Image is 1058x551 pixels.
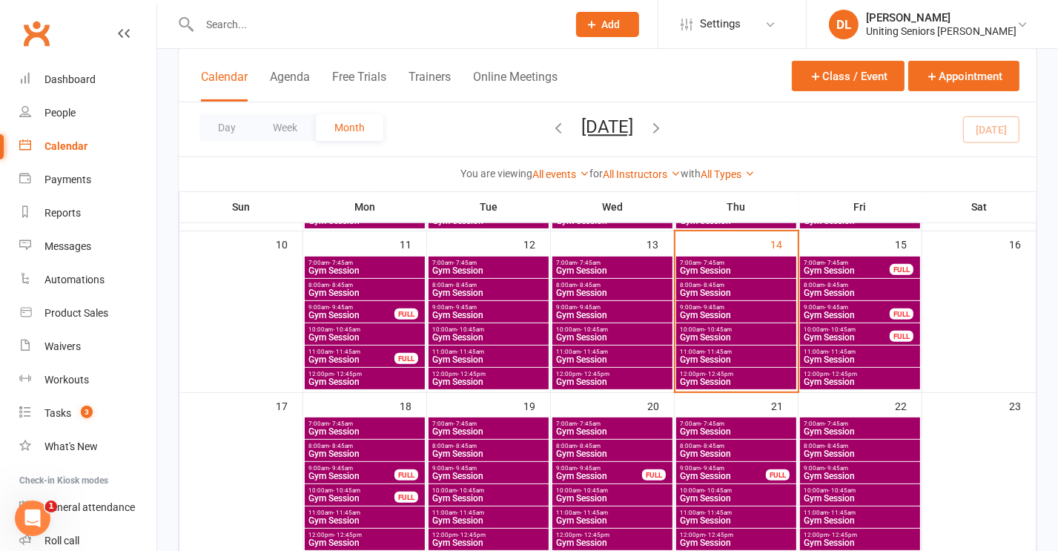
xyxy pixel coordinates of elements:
[308,420,422,427] span: 7:00am
[432,509,546,516] span: 11:00am
[679,427,793,436] span: Gym Session
[803,465,917,472] span: 9:00am
[432,288,546,297] span: Gym Session
[555,449,669,458] span: Gym Session
[581,532,609,538] span: - 12:45pm
[679,449,793,458] span: Gym Session
[44,535,79,547] div: Roll call
[308,266,422,275] span: Gym Session
[44,240,91,252] div: Messages
[329,465,353,472] span: - 9:45am
[824,465,848,472] span: - 9:45am
[555,260,669,266] span: 7:00am
[44,340,81,352] div: Waivers
[308,509,422,516] span: 11:00am
[400,393,426,418] div: 18
[803,304,890,311] span: 9:00am
[334,371,362,377] span: - 12:45pm
[44,73,96,85] div: Dashboard
[555,304,669,311] span: 9:00am
[555,509,669,516] span: 11:00am
[432,494,546,503] span: Gym Session
[432,326,546,333] span: 10:00am
[803,532,917,538] span: 12:00pm
[19,63,156,96] a: Dashboard
[308,427,422,436] span: Gym Session
[828,326,856,333] span: - 10:45am
[555,494,669,503] span: Gym Session
[581,487,608,494] span: - 10:45am
[555,532,669,538] span: 12:00pm
[555,371,669,377] span: 12:00pm
[555,472,643,481] span: Gym Session
[308,532,422,538] span: 12:00pm
[866,24,1016,38] div: Uniting Seniors [PERSON_NAME]
[555,443,669,449] span: 8:00am
[453,304,477,311] span: - 9:45am
[308,333,422,342] span: Gym Session
[44,174,91,185] div: Payments
[432,371,546,377] span: 12:00pm
[803,266,890,275] span: Gym Session
[555,333,669,342] span: Gym Session
[803,472,917,481] span: Gym Session
[890,264,913,275] div: FULL
[577,260,601,266] span: - 7:45am
[647,393,674,418] div: 20
[701,304,724,311] span: - 9:45am
[803,355,917,364] span: Gym Session
[308,377,422,386] span: Gym Session
[432,427,546,436] span: Gym Session
[19,130,156,163] a: Calendar
[555,288,669,297] span: Gym Session
[555,326,669,333] span: 10:00am
[453,420,477,427] span: - 7:45am
[308,494,395,503] span: Gym Session
[829,10,859,39] div: DL
[15,501,50,536] iframe: Intercom live chat
[457,326,484,333] span: - 10:45am
[432,304,546,311] span: 9:00am
[866,11,1016,24] div: [PERSON_NAME]
[329,420,353,427] span: - 7:45am
[308,326,422,333] span: 10:00am
[555,420,669,427] span: 7:00am
[679,371,793,377] span: 12:00pm
[828,487,856,494] span: - 10:45am
[19,230,156,263] a: Messages
[555,516,669,525] span: Gym Session
[473,70,558,102] button: Online Meetings
[828,349,856,355] span: - 11:45am
[199,114,254,141] button: Day
[308,288,422,297] span: Gym Session
[432,487,546,494] span: 10:00am
[675,191,799,222] th: Thu
[555,311,669,320] span: Gym Session
[333,487,360,494] span: - 10:45am
[432,355,546,364] span: Gym Session
[1009,393,1036,418] div: 23
[532,168,589,180] a: All events
[409,70,451,102] button: Trainers
[679,288,793,297] span: Gym Session
[394,353,418,364] div: FULL
[799,191,922,222] th: Fri
[432,532,546,538] span: 12:00pm
[457,532,486,538] span: - 12:45pm
[195,14,557,35] input: Search...
[453,443,477,449] span: - 8:45am
[308,282,422,288] span: 8:00am
[432,516,546,525] span: Gym Session
[890,331,913,342] div: FULL
[276,231,302,256] div: 10
[829,532,857,538] span: - 12:45pm
[44,207,81,219] div: Reports
[432,449,546,458] span: Gym Session
[792,61,905,91] button: Class / Event
[329,260,353,266] span: - 7:45am
[201,70,248,102] button: Calendar
[308,355,395,364] span: Gym Session
[19,430,156,463] a: What's New
[679,443,793,449] span: 8:00am
[701,168,755,180] a: All Types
